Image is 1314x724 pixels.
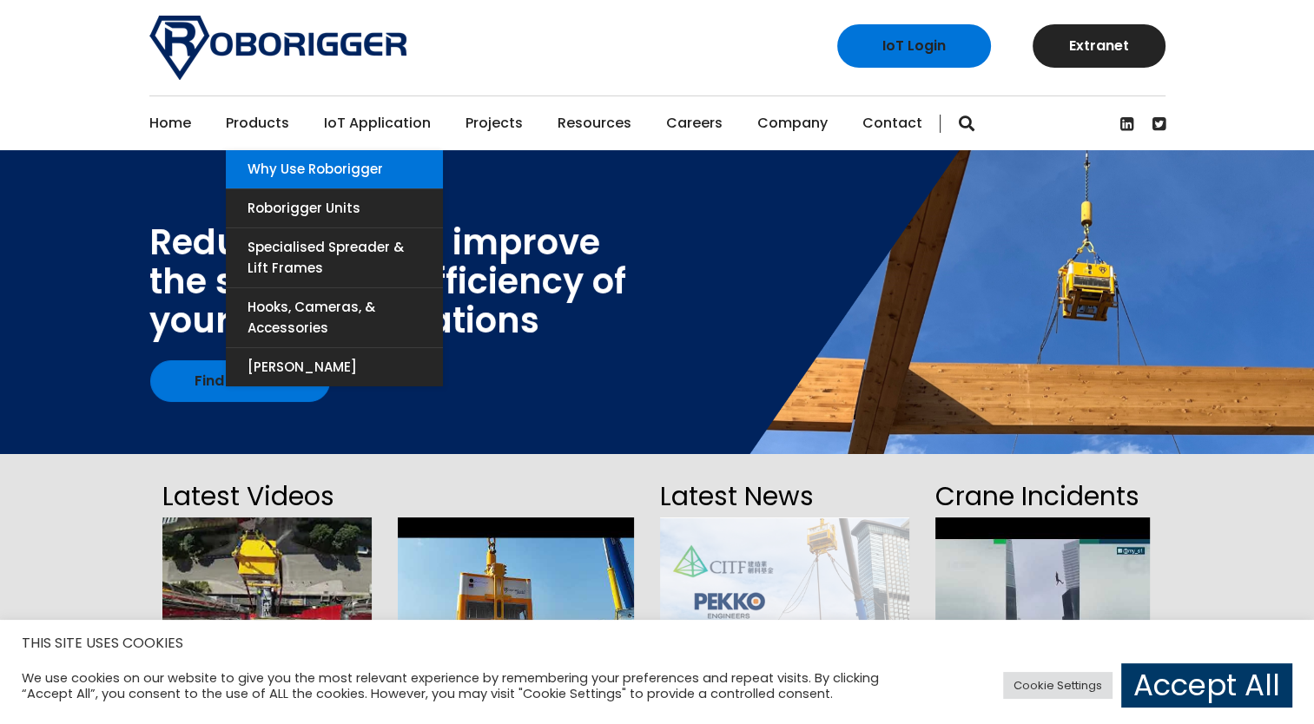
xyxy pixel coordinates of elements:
a: IoT Application [324,96,431,150]
div: Reduce cost and improve the safety and efficiency of your lifting operations [149,223,626,340]
a: Resources [558,96,631,150]
a: Specialised Spreader & Lift Frames [226,228,443,287]
a: Roborigger Units [226,189,443,227]
h2: Crane Incidents [935,476,1150,517]
a: Projects [466,96,523,150]
a: Extranet [1033,24,1165,68]
a: IoT Login [837,24,991,68]
h5: THIS SITE USES COOKIES [22,632,1292,655]
a: Why use Roborigger [226,150,443,188]
a: Hooks, Cameras, & Accessories [226,288,443,347]
h2: Latest Videos [162,476,372,517]
h2: Latest News [660,476,908,517]
a: Products [226,96,289,150]
a: Careers [666,96,723,150]
img: hqdefault.jpg [935,517,1150,691]
a: [PERSON_NAME] [226,348,443,386]
a: Accept All [1121,663,1292,708]
a: Find out how [150,360,330,402]
a: Home [149,96,191,150]
a: Cookie Settings [1003,672,1113,699]
img: Roborigger [149,16,406,80]
img: hqdefault.jpg [162,517,372,691]
img: hqdefault.jpg [398,517,635,691]
div: We use cookies on our website to give you the most relevant experience by remembering your prefer... [22,670,911,701]
a: Company [757,96,828,150]
a: Contact [862,96,922,150]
